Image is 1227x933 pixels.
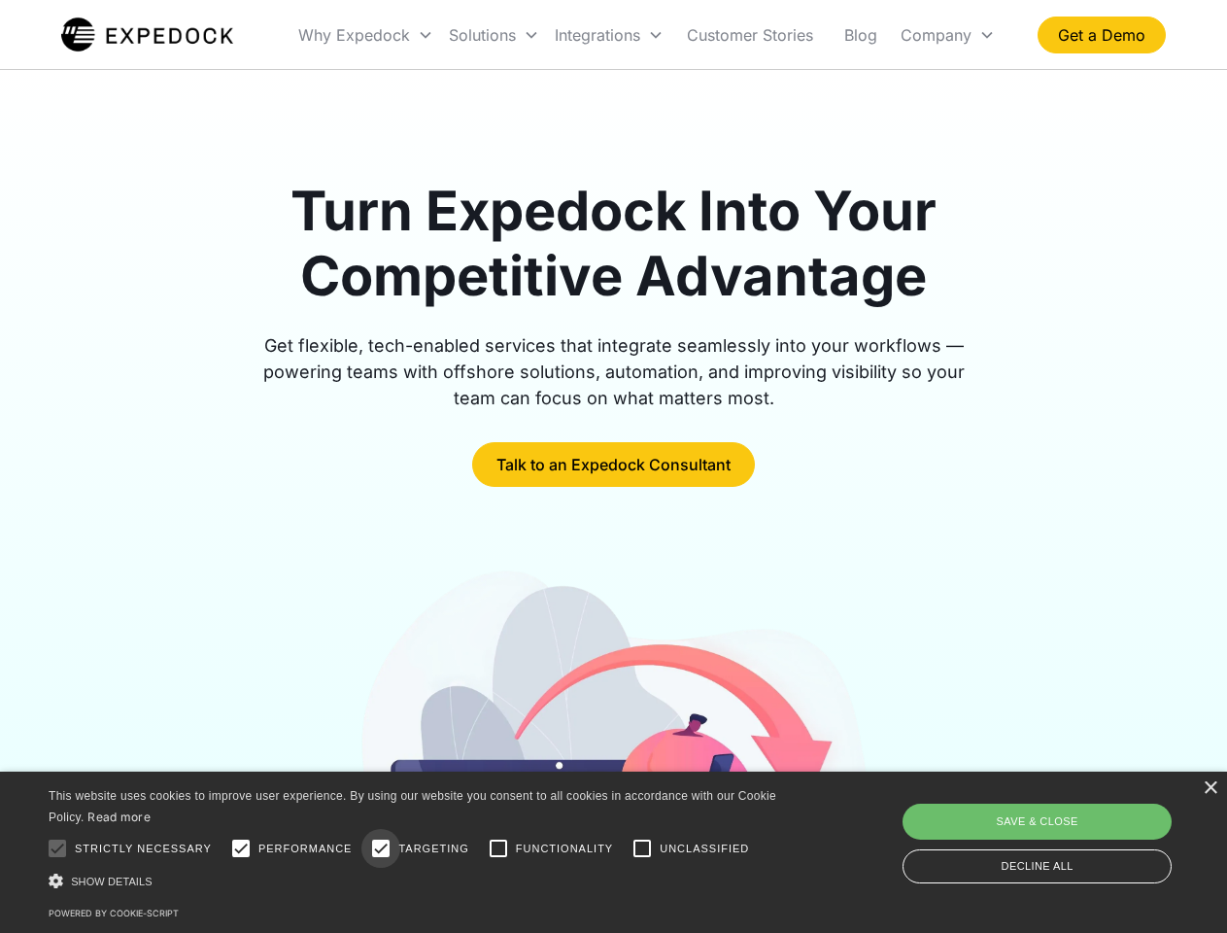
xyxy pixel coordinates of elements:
a: home [61,16,233,54]
span: Targeting [398,841,468,857]
h1: Turn Expedock Into Your Competitive Advantage [241,179,987,309]
iframe: Chat Widget [903,723,1227,933]
div: Company [893,2,1003,68]
span: Functionality [516,841,613,857]
a: Customer Stories [671,2,829,68]
div: Why Expedock [298,25,410,45]
div: Why Expedock [290,2,441,68]
div: Get flexible, tech-enabled services that integrate seamlessly into your workflows — powering team... [241,332,987,411]
span: Strictly necessary [75,841,212,857]
a: Get a Demo [1038,17,1166,53]
div: Integrations [555,25,640,45]
span: This website uses cookies to improve user experience. By using our website you consent to all coo... [49,789,776,825]
span: Unclassified [660,841,749,857]
a: Powered by cookie-script [49,908,179,918]
div: Company [901,25,971,45]
a: Talk to an Expedock Consultant [472,442,755,487]
img: Expedock Logo [61,16,233,54]
a: Read more [87,810,151,824]
span: Performance [258,841,353,857]
div: Integrations [547,2,671,68]
div: Show details [49,871,783,891]
span: Show details [71,876,153,887]
div: Solutions [449,25,516,45]
a: Blog [829,2,893,68]
div: Solutions [441,2,547,68]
